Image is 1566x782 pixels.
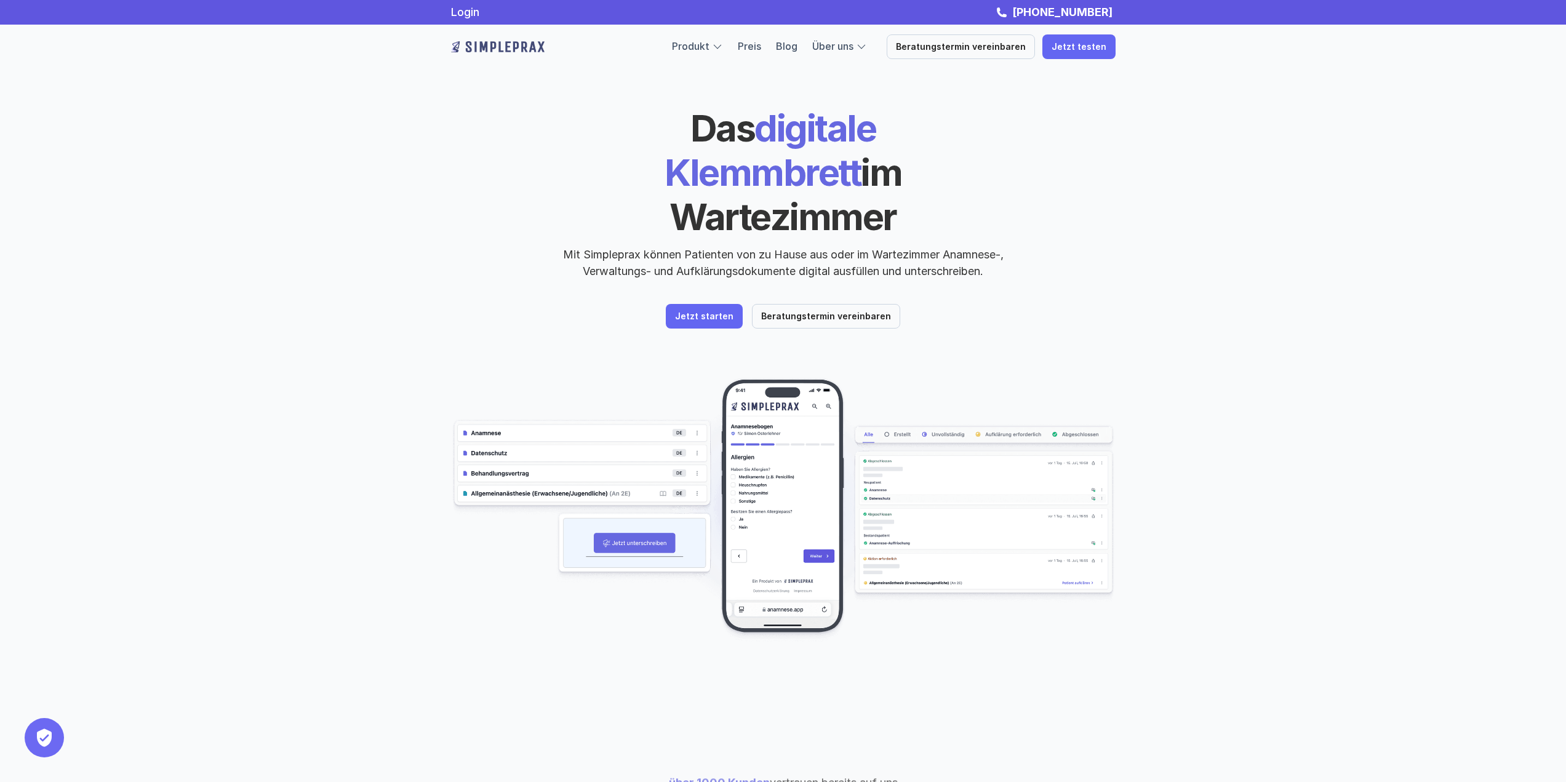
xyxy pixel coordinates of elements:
[887,34,1035,59] a: Beratungstermin vereinbaren
[1009,6,1116,18] a: [PHONE_NUMBER]
[571,106,996,239] h1: digitale Klemmbrett
[666,304,743,329] a: Jetzt starten
[451,6,479,18] a: Login
[812,40,853,52] a: Über uns
[669,150,908,239] span: im Wartezimmer
[675,311,733,322] p: Jetzt starten
[1042,34,1116,59] a: Jetzt testen
[690,106,755,150] span: Das
[553,246,1014,279] p: Mit Simpleprax können Patienten von zu Hause aus oder im Wartezimmer Anamnese-, Verwaltungs- und ...
[761,311,891,322] p: Beratungstermin vereinbaren
[752,304,900,329] a: Beratungstermin vereinbaren
[776,40,797,52] a: Blog
[672,40,709,52] a: Produkt
[451,378,1116,642] img: Beispielscreenshots aus der Simpleprax Anwendung
[738,40,761,52] a: Preis
[896,42,1026,52] p: Beratungstermin vereinbaren
[1052,42,1106,52] p: Jetzt testen
[1012,6,1113,18] strong: [PHONE_NUMBER]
